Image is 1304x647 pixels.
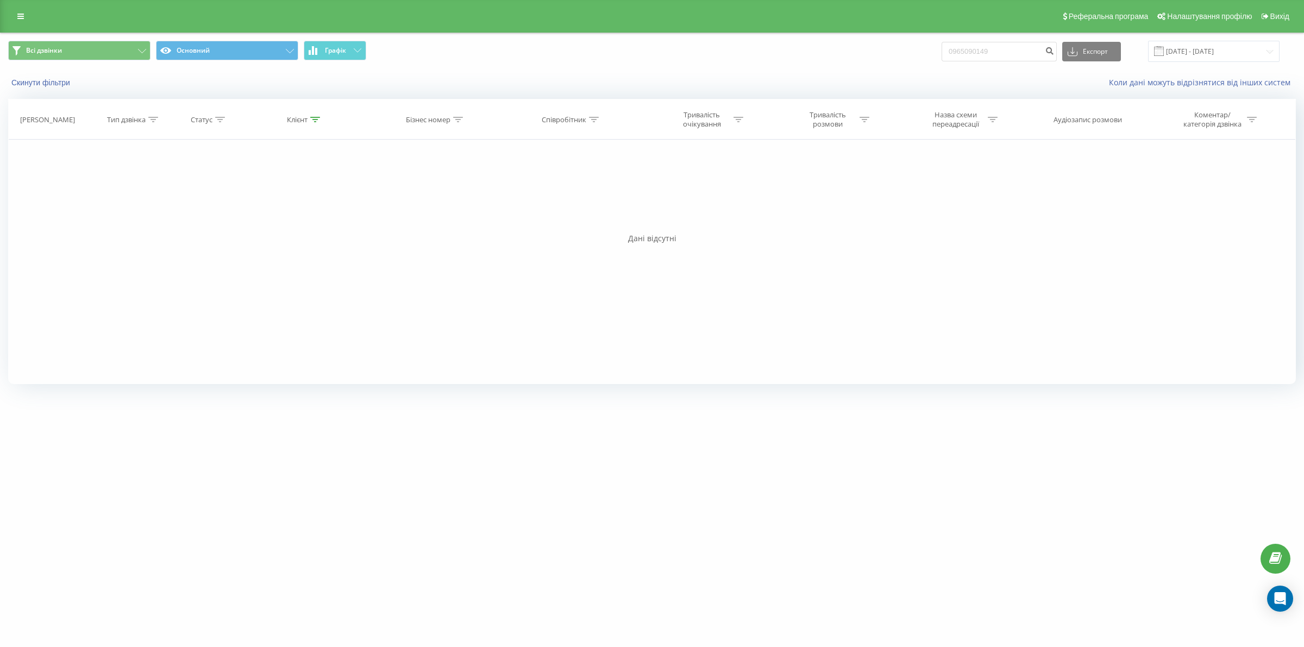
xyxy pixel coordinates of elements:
button: Всі дзвінки [8,41,151,60]
button: Основний [156,41,298,60]
div: [PERSON_NAME] [20,115,75,124]
input: Пошук за номером [942,42,1057,61]
div: Тривалість очікування [673,110,731,129]
div: Дані відсутні [8,233,1296,244]
span: Графік [325,47,346,54]
button: Графік [304,41,366,60]
div: Аудіозапис розмови [1054,115,1122,124]
div: Співробітник [542,115,586,124]
a: Коли дані можуть відрізнятися вiд інших систем [1109,77,1296,87]
div: Назва схеми переадресації [927,110,985,129]
span: Реферальна програма [1069,12,1149,21]
div: Коментар/категорія дзвінка [1181,110,1244,129]
span: Налаштування профілю [1167,12,1252,21]
div: Бізнес номер [406,115,450,124]
div: Тривалість розмови [799,110,857,129]
span: Всі дзвінки [26,46,62,55]
button: Скинути фільтри [8,78,76,87]
div: Open Intercom Messenger [1267,586,1293,612]
span: Вихід [1270,12,1289,21]
div: Клієнт [287,115,308,124]
button: Експорт [1062,42,1121,61]
div: Тип дзвінка [107,115,146,124]
div: Статус [191,115,212,124]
